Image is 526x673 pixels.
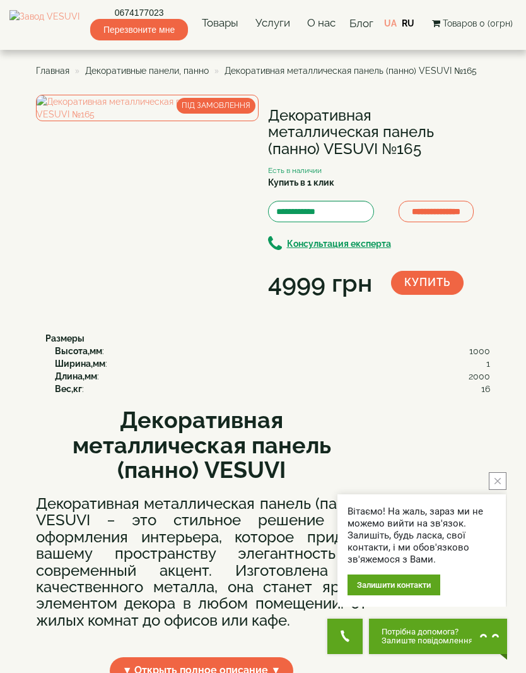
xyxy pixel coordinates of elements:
[73,407,331,483] b: Декоративная металлическая панель (панно) VESUVI
[349,17,373,30] a: Блог
[252,9,293,38] a: Услуги
[304,9,339,38] a: О нас
[55,371,97,381] b: Длина,мм
[382,636,473,645] span: Залиште повідомлення
[348,506,496,566] div: Вітаємо! На жаль, зараз ми не можемо вийти на зв'язок. Залишіть, будь ласка, свої контакти, і ми ...
[199,9,242,38] a: Товары
[428,16,517,30] button: Товаров 0 (0грн)
[268,107,481,157] h1: Декоративная металлическая панель (панно) VESUVI №165
[36,496,367,629] h3: Декоративная металлическая панель (панно) VESUVI – это стильное решение для оформления интерьера,...
[268,265,372,301] div: 4999 грн
[481,383,490,395] span: 16
[36,66,69,76] a: Главная
[443,18,513,28] span: Товаров 0 (0грн)
[55,383,490,395] div: :
[90,6,188,19] a: 0674177023
[55,345,490,357] div: :
[369,619,507,654] button: Chat button
[85,66,209,76] a: Декоративные панели, панно
[268,166,322,175] small: Есть в наличии
[36,95,259,121] img: Декоративная металлическая панель (панно) VESUVI №165
[177,98,255,114] span: ПІД ЗАМОВЛЕННЯ
[9,10,79,37] img: Завод VESUVI
[90,19,188,40] span: Перезвоните мне
[268,176,334,189] label: Купить в 1 клик
[55,346,102,356] b: Высота,мм
[348,575,440,595] div: Залишити контакти
[55,370,490,383] div: :
[469,345,490,357] span: 1000
[469,370,490,383] span: 2000
[489,472,506,490] button: close button
[382,628,473,636] span: Потрібна допомога?
[384,18,397,28] a: UA
[55,359,105,369] b: Ширина,мм
[225,66,477,76] span: Декоративная металлическая панель (панно) VESUVI №165
[287,239,391,249] b: Консультация експерта
[486,357,490,370] span: 1
[45,333,85,343] b: Размеры
[55,357,490,370] div: :
[55,384,82,394] b: Вес,кг
[402,18,414,28] a: RU
[391,271,464,295] button: Купить
[327,619,363,654] button: Get Call button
